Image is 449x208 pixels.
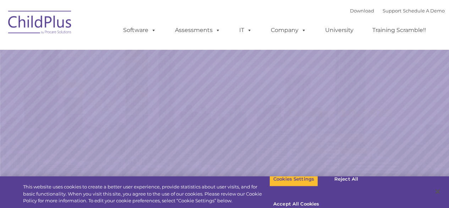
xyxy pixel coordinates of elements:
a: Training Scramble!! [365,23,433,37]
a: Company [264,23,313,37]
a: IT [232,23,259,37]
button: Reject All [324,172,368,187]
a: Schedule A Demo [403,8,445,14]
font: | [350,8,445,14]
a: Assessments [168,23,228,37]
button: Close [430,184,445,199]
a: Learn More [305,134,381,154]
a: Download [350,8,374,14]
div: This website uses cookies to create a better user experience, provide statistics about user visit... [23,183,269,204]
img: ChildPlus by Procare Solutions [5,6,76,41]
a: Software [116,23,163,37]
button: Cookies Settings [269,172,318,187]
a: Support [383,8,401,14]
a: University [318,23,361,37]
